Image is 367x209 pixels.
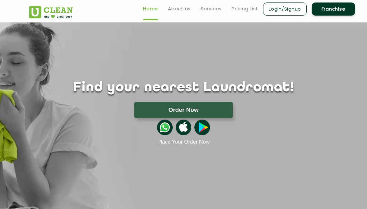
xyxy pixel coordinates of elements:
a: About us [168,5,191,12]
a: Place Your Order Now [157,139,210,145]
button: Order Now [134,102,233,118]
h1: Find your nearest Laundromat! [24,80,343,96]
a: Services [201,5,222,12]
a: Franchise [312,2,355,16]
img: apple-icon.png [176,120,191,135]
a: Login/Signup [263,2,307,16]
img: UClean Laundry and Dry Cleaning [29,6,73,18]
a: Pricing List [232,5,258,12]
img: playstoreicon.png [194,120,210,135]
a: Home [143,5,158,12]
img: whatsappicon.png [157,120,173,135]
